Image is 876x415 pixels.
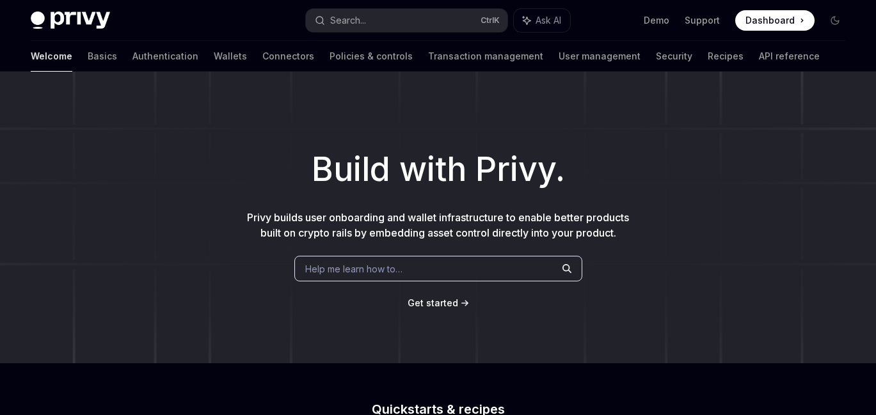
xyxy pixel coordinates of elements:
span: Get started [408,297,458,308]
a: Get started [408,297,458,309]
button: Toggle dark mode [825,10,845,31]
a: API reference [759,41,820,72]
a: User management [559,41,641,72]
span: Dashboard [745,14,795,27]
a: Security [656,41,692,72]
a: Recipes [708,41,744,72]
a: Authentication [132,41,198,72]
a: Policies & controls [330,41,413,72]
a: Support [685,14,720,27]
a: Connectors [262,41,314,72]
span: Ask AI [536,14,561,27]
span: Ctrl K [481,15,500,26]
h1: Build with Privy. [20,145,856,194]
button: Search...CtrlK [306,9,508,32]
a: Demo [644,14,669,27]
div: Search... [330,13,366,28]
button: Ask AI [514,9,570,32]
a: Transaction management [428,41,543,72]
a: Wallets [214,41,247,72]
span: Help me learn how to… [305,262,402,276]
a: Basics [88,41,117,72]
span: Privy builds user onboarding and wallet infrastructure to enable better products built on crypto ... [247,211,629,239]
a: Welcome [31,41,72,72]
img: dark logo [31,12,110,29]
a: Dashboard [735,10,815,31]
